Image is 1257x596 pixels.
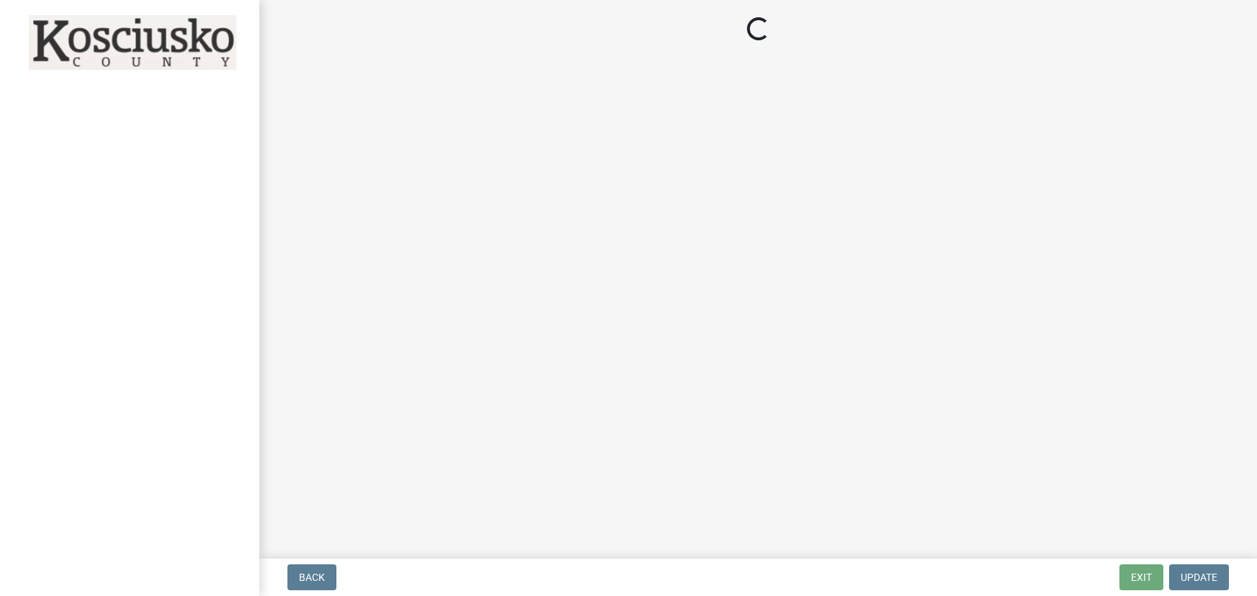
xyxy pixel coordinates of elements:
[1169,564,1229,590] button: Update
[299,572,325,583] span: Back
[1119,564,1163,590] button: Exit
[1181,572,1217,583] span: Update
[29,15,236,70] img: Kosciusko County, Indiana
[287,564,336,590] button: Back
